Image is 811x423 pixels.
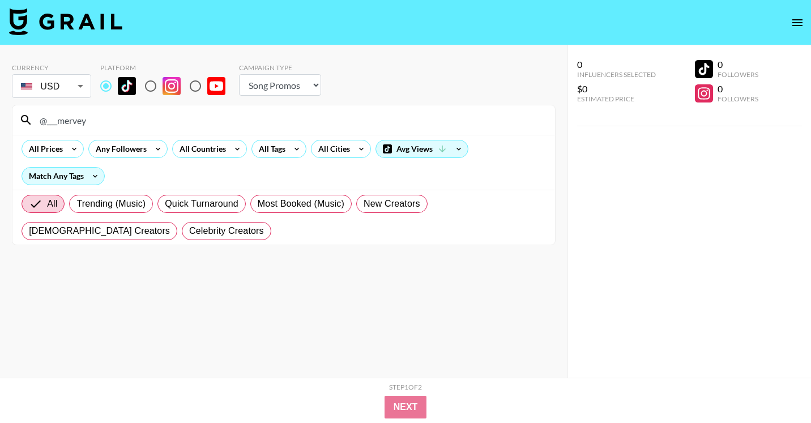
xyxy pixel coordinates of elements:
div: 0 [577,59,656,70]
img: Instagram [163,77,181,95]
div: $0 [577,83,656,95]
span: [DEMOGRAPHIC_DATA] Creators [29,224,170,238]
div: 0 [718,83,758,95]
div: Campaign Type [239,63,321,72]
iframe: Drift Widget Chat Controller [754,366,797,409]
div: All Tags [252,140,288,157]
span: Trending (Music) [76,197,146,211]
img: TikTok [118,77,136,95]
div: Followers [718,70,758,79]
button: Next [385,396,427,418]
span: Celebrity Creators [189,224,264,238]
span: Quick Turnaround [165,197,238,211]
div: Estimated Price [577,95,656,103]
span: Most Booked (Music) [258,197,344,211]
div: Avg Views [376,140,468,157]
div: 0 [718,59,758,70]
div: Influencers Selected [577,70,656,79]
div: Any Followers [89,140,149,157]
div: Currency [12,63,91,72]
div: All Cities [311,140,352,157]
div: USD [14,76,89,96]
span: New Creators [364,197,420,211]
img: YouTube [207,77,225,95]
span: All [47,197,57,211]
div: All Countries [173,140,228,157]
div: Followers [718,95,758,103]
button: open drawer [786,11,809,34]
input: Search by User Name [33,111,548,129]
img: Grail Talent [9,8,122,35]
div: Step 1 of 2 [389,383,422,391]
div: Platform [100,63,234,72]
div: All Prices [22,140,65,157]
div: Match Any Tags [22,168,104,185]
